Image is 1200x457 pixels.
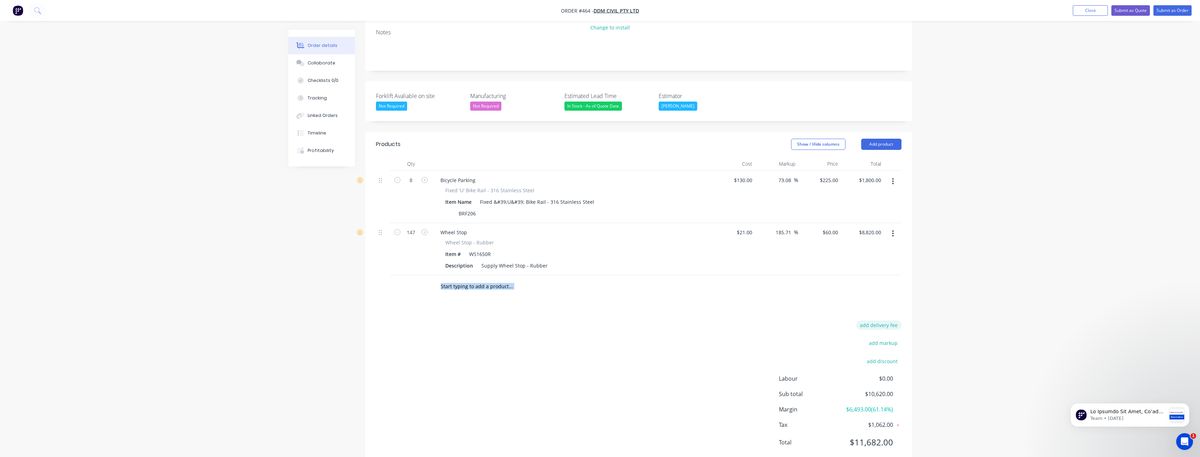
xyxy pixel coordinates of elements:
span: Margin [779,405,841,414]
div: Checklists 0/0 [308,77,338,84]
div: Not Required [470,102,501,111]
span: $10,620.00 [841,390,893,398]
div: BRF206 [456,208,479,219]
button: Submit as Order [1153,5,1192,16]
span: Lo Ipsumdo Sit Amet, Co’ad elitse doe temp incididu utlabor etdolorem al enim admi veniamqu nos e... [30,20,105,422]
span: Labour [779,374,841,383]
div: Wheel Stop [435,227,473,237]
button: add markup [865,338,901,348]
div: Linked Orders [308,112,338,119]
div: WS1650R [466,249,494,259]
div: Supply Wheel Stop - Rubber [479,261,550,271]
button: Show / Hide columns [791,139,845,150]
span: $11,682.00 [841,436,893,449]
div: Timeline [308,130,326,136]
button: Collaborate [288,54,355,72]
span: Order #464 - [561,7,594,14]
iframe: Intercom notifications message [1060,389,1200,438]
div: In Stock - As of Quote Date [564,102,622,111]
div: Collaborate [308,60,335,66]
div: Profitability [308,147,334,154]
button: Change to install [587,23,633,32]
button: Submit as Quote [1111,5,1150,16]
div: Not Required [376,102,407,111]
label: Estimator [659,92,746,100]
span: Tax [779,421,841,429]
div: Fixed &#39;U&#39; Bike Rail - 316 Stainless Steel [477,197,597,207]
label: Manufacturing [470,92,558,100]
a: DDM Civil Pty Ltd [594,7,639,14]
button: Checklists 0/0 [288,72,355,89]
iframe: Intercom live chat [1176,433,1193,450]
div: Products [376,140,400,148]
div: Item Name [443,197,474,207]
span: Sub total [779,390,841,398]
div: Price [798,157,841,171]
span: % [794,176,798,184]
button: Order details [288,37,355,54]
button: Timeline [288,124,355,142]
span: $0.00 [841,374,893,383]
span: $6,493.00 ( 61.14 %) [841,405,893,414]
img: Factory [13,5,23,16]
span: Fixed 'U' Bike Rail - 316 Stainless Steel [445,187,534,194]
span: % [794,228,798,236]
button: Tracking [288,89,355,107]
div: Description [443,261,476,271]
span: 1 [1191,433,1196,439]
label: Forklift Avaliable on site [376,92,464,100]
button: add delivery fee [856,320,901,330]
div: Total [841,157,884,171]
button: Linked Orders [288,107,355,124]
span: $1,062.00 [841,421,893,429]
label: Estimated Lead Time [564,92,652,100]
input: Start typing to add a product... [440,279,581,293]
div: Order details [308,42,337,49]
div: Item # [443,249,464,259]
div: Markup [755,157,798,171]
div: Notes [376,29,901,36]
div: Bicycle Parking [435,175,481,185]
span: Total [779,438,841,446]
div: Cost [712,157,755,171]
div: Qty [390,157,432,171]
div: Tracking [308,95,327,101]
button: Profitability [288,142,355,159]
button: Close [1073,5,1108,16]
div: [PERSON_NAME] [659,102,697,111]
button: Add product [861,139,901,150]
span: Wheel Stop - Rubber [445,239,494,246]
button: add discount [863,356,901,366]
p: Message from Team, sent 2w ago [30,26,106,33]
